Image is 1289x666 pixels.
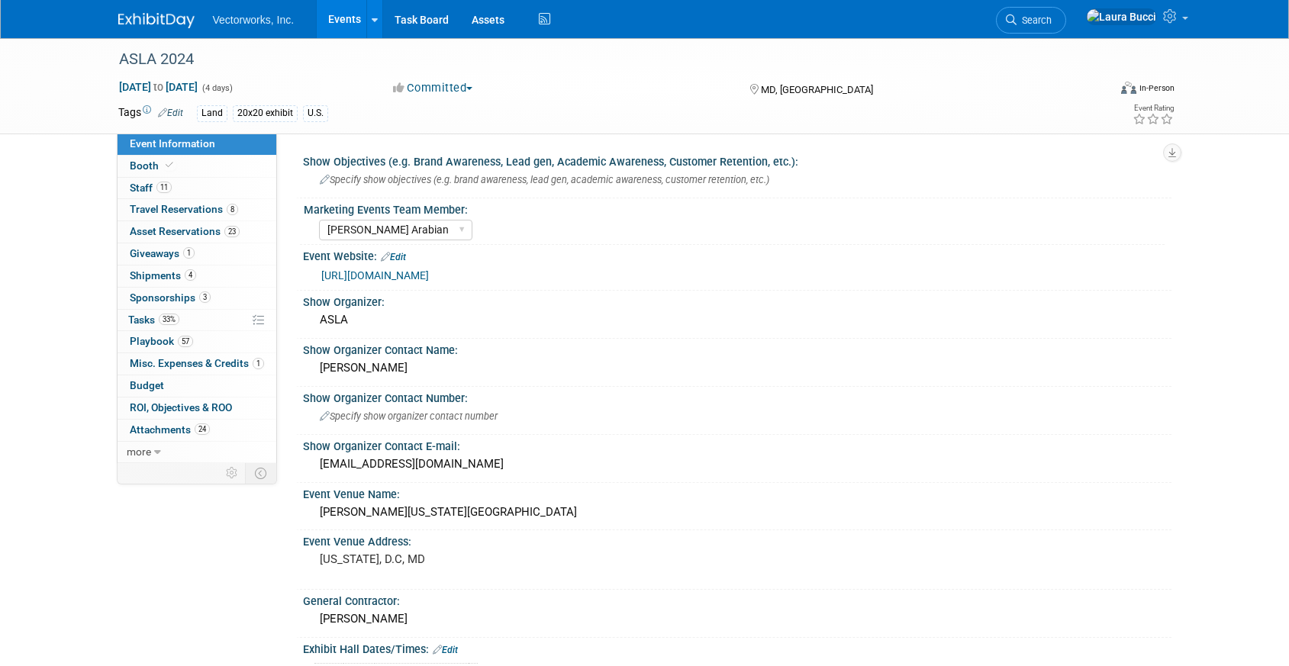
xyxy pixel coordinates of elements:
a: Booth [118,156,276,177]
span: Budget [130,379,164,391]
div: In-Person [1139,82,1175,94]
span: Attachments [130,423,210,436]
div: Event Format [1018,79,1175,102]
span: Specify show objectives (e.g. brand awareness, lead gen, academic awareness, customer retention, ... [320,174,769,185]
div: Marketing Events Team Member: [304,198,1165,217]
a: ROI, Objectives & ROO [118,397,276,419]
span: 11 [156,182,172,193]
a: Event Information [118,134,276,155]
i: Booth reservation complete [166,161,173,169]
div: ASLA 2024 [114,46,1085,73]
span: Asset Reservations [130,225,240,237]
div: [PERSON_NAME][US_STATE][GEOGRAPHIC_DATA] [314,500,1160,524]
span: 3 [199,291,211,303]
span: MD, [GEOGRAPHIC_DATA] [761,84,873,95]
a: Edit [433,645,458,655]
span: [DATE] [DATE] [118,80,198,94]
button: Committed [388,80,479,96]
a: Staff11 [118,178,276,199]
span: 24 [195,423,210,435]
span: 57 [178,336,193,347]
div: Land [197,105,227,121]
div: Event Rating [1133,105,1174,112]
span: Search [1017,14,1052,26]
span: Sponsorships [130,291,211,304]
div: U.S. [303,105,328,121]
div: Event Venue Address: [303,530,1171,549]
div: Show Organizer Contact Name: [303,339,1171,358]
a: Edit [381,252,406,262]
img: ExhibitDay [118,13,195,28]
td: Personalize Event Tab Strip [219,463,246,483]
span: Event Information [130,137,215,150]
a: Search [996,7,1066,34]
span: 4 [185,269,196,281]
pre: [US_STATE], D.C, MD [320,552,648,566]
span: Staff [130,182,172,194]
span: 1 [183,247,195,259]
span: 8 [227,204,238,215]
span: 23 [224,226,240,237]
div: Show Organizer Contact E-mail: [303,435,1171,454]
a: Asset Reservations23 [118,221,276,243]
span: 33% [159,314,179,325]
a: Travel Reservations8 [118,199,276,220]
span: Shipments [130,269,196,282]
a: more [118,442,276,463]
div: Show Objectives (e.g. Brand Awareness, Lead gen, Academic Awareness, Customer Retention, etc.): [303,150,1171,169]
div: 20x20 exhibit [233,105,298,121]
a: Giveaways1 [118,243,276,265]
a: Attachments24 [118,420,276,441]
span: ROI, Objectives & ROO [130,401,232,413]
div: Exhibit Hall Dates/Times: [303,638,1171,658]
a: Shipments4 [118,265,276,287]
span: Playbook [130,335,193,347]
div: [EMAIL_ADDRESS][DOMAIN_NAME] [314,452,1160,476]
td: Tags [118,105,183,122]
a: Tasks33% [118,310,276,331]
div: Event Venue Name: [303,483,1171,502]
div: ASLA [314,308,1160,332]
span: Vectorworks, Inc. [213,14,295,26]
span: Specify show organizer contact number [320,410,498,422]
a: Sponsorships3 [118,288,276,309]
div: Show Organizer: [303,291,1171,310]
span: 1 [253,358,264,369]
td: Toggle Event Tabs [245,463,276,483]
span: Travel Reservations [130,203,238,215]
span: Misc. Expenses & Credits [130,357,264,369]
span: Booth [130,159,176,172]
img: Format-Inperson.png [1121,82,1136,94]
span: more [127,446,151,458]
a: [URL][DOMAIN_NAME] [321,269,429,282]
a: Edit [158,108,183,118]
div: Event Website: [303,245,1171,265]
span: to [151,81,166,93]
div: Show Organizer Contact Number: [303,387,1171,406]
div: [PERSON_NAME] [314,356,1160,380]
a: Budget [118,375,276,397]
a: Playbook57 [118,331,276,352]
span: (4 days) [201,83,233,93]
img: Laura Bucci [1086,8,1157,25]
div: General Contractor: [303,590,1171,609]
span: Tasks [128,314,179,326]
span: Giveaways [130,247,195,259]
div: [PERSON_NAME] [314,607,1160,631]
a: Misc. Expenses & Credits1 [118,353,276,375]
